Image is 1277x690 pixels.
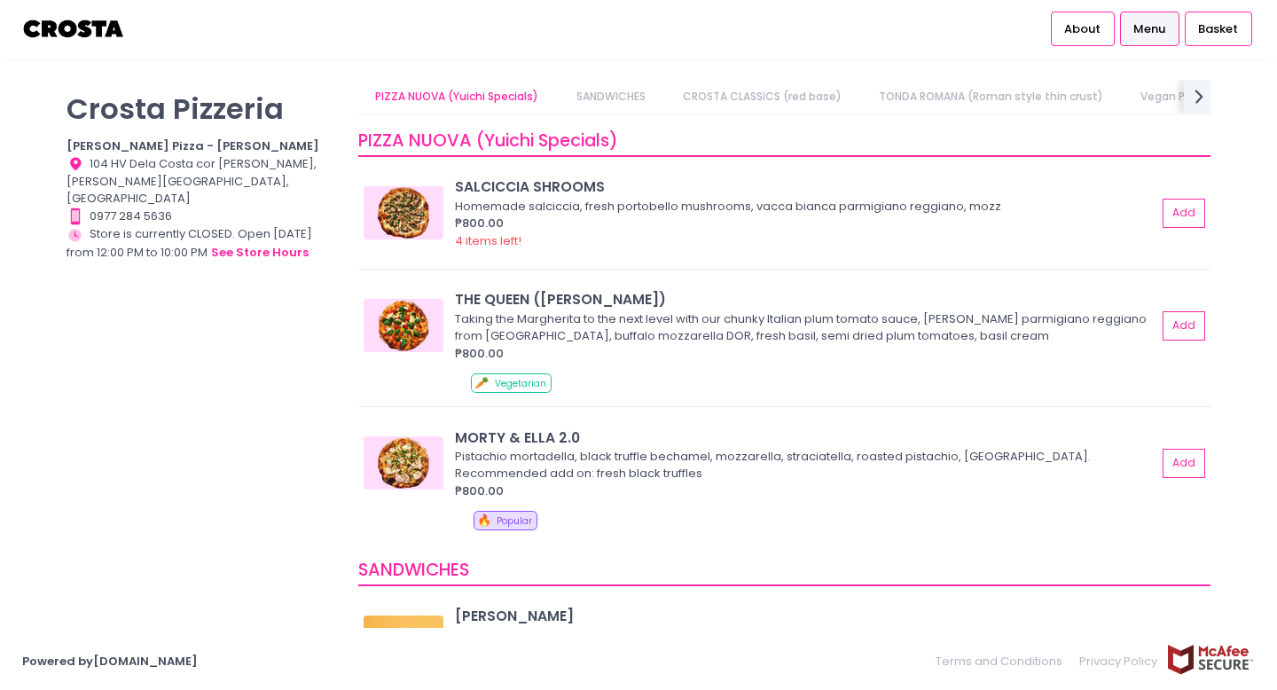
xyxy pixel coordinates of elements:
div: 104 HV Dela Costa cor [PERSON_NAME], [PERSON_NAME][GEOGRAPHIC_DATA], [GEOGRAPHIC_DATA] [67,155,336,208]
img: MORTY & ELLA 2.0 [364,436,443,490]
span: Popular [497,514,532,528]
div: Taking the Margherita to the next level with our chunky Italian plum tomato sauce, [PERSON_NAME] ... [455,310,1151,345]
button: Add [1163,449,1205,478]
span: PIZZA NUOVA (Yuichi Specials) [358,129,618,153]
div: MORTY & ELLA 2.0 [455,427,1156,448]
span: 🥕 [474,374,489,391]
div: SALCICCIA SHROOMS [455,176,1156,197]
div: THE QUEEN ([PERSON_NAME]) [455,289,1156,310]
button: Add [1163,199,1205,228]
div: Homemade fennel sausage, mozza, marinara sauce, parm, basil on our sesame-crusted roll (6 inches) [455,627,1151,645]
div: ₱800.00 [455,215,1156,232]
a: CROSTA CLASSICS (red base) [665,80,858,114]
span: Basket [1198,20,1238,38]
div: Homemade salciccia, fresh portobello mushrooms, vacca bianca parmigiano reggiano, mozz [455,198,1151,216]
span: About [1064,20,1101,38]
div: ₱800.00 [455,345,1156,363]
img: logo [22,13,126,44]
span: SANDWICHES [358,558,469,582]
a: About [1051,12,1115,45]
div: Store is currently CLOSED. Open [DATE] from 12:00 PM to 10:00 PM [67,225,336,263]
div: [PERSON_NAME] [455,606,1156,626]
button: Add [1163,311,1205,341]
a: TONDA ROMANA (Roman style thin crust) [862,80,1121,114]
img: THE QUEEN (Margherita) [364,299,443,352]
span: 🔥 [477,512,491,529]
a: Menu [1120,12,1179,45]
a: Terms and Conditions [936,644,1071,678]
img: SALCICCIA SHROOMS [364,186,443,239]
span: Vegetarian [495,377,546,390]
button: see store hours [210,243,309,263]
a: SANDWICHES [559,80,662,114]
img: mcafee-secure [1166,644,1255,675]
a: Privacy Policy [1071,644,1167,678]
div: 0977 284 5636 [67,208,336,225]
b: [PERSON_NAME] Pizza - [PERSON_NAME] [67,137,319,154]
p: Crosta Pizzeria [67,91,336,126]
div: ₱800.00 [455,482,1156,500]
a: Vegan Pizza [1124,80,1225,114]
a: Powered by[DOMAIN_NAME] [22,653,198,670]
a: PIZZA NUOVA (Yuichi Specials) [358,80,556,114]
div: Pistachio mortadella, black truffle bechamel, mozzarella, straciatella, roasted pistachio, [GEOGR... [455,448,1151,482]
img: HOAGIE ROLL [364,616,443,669]
span: 4 items left! [455,232,521,249]
span: Menu [1133,20,1165,38]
